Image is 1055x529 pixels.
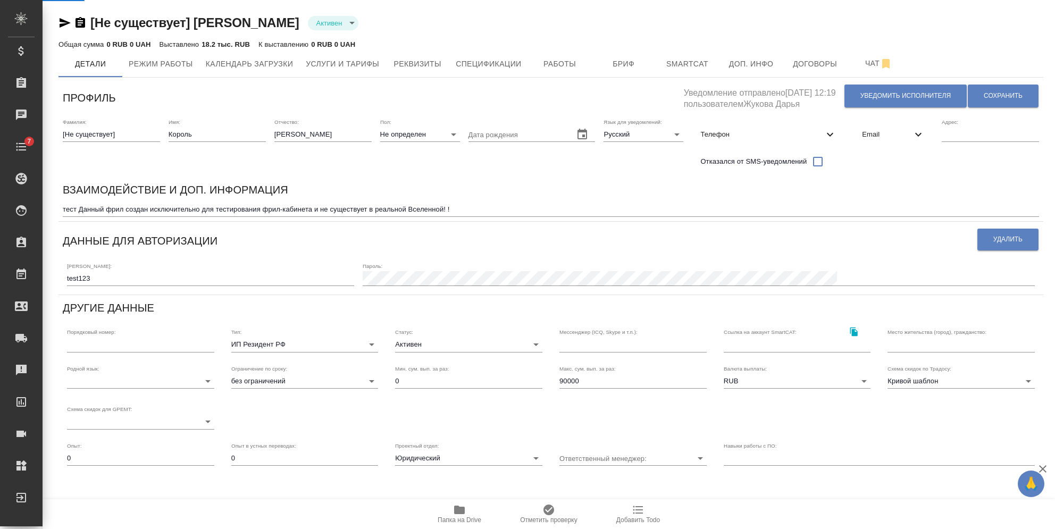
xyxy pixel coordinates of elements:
[700,129,824,140] span: Телефон
[790,57,841,71] span: Договоры
[853,123,933,146] div: Email
[684,82,844,110] h5: Уведомление отправлено [DATE] 12:19 пользователем Жукова Дарья
[106,40,129,48] p: 0 RUB
[67,263,112,268] label: [PERSON_NAME]:
[67,366,99,371] label: Родной язык:
[3,133,40,160] a: 7
[616,516,660,524] span: Добавить Todo
[308,16,358,30] div: Активен
[160,40,202,48] p: Выставлено
[231,330,241,335] label: Тип:
[202,40,250,48] p: 18.2 тыс. RUB
[415,499,504,529] button: Папка на Drive
[604,127,683,142] div: Русский
[231,366,287,371] label: Ограничение по сроку:
[724,330,797,335] label: Ссылка на аккаунт SmartCAT:
[726,57,777,71] span: Доп. инфо
[169,119,180,124] label: Имя:
[334,40,356,48] p: 0 UAH
[604,119,662,124] label: Язык для уведомлений:
[844,85,967,107] button: Уведомить исполнителя
[231,443,296,448] label: Опыт в устных переводах:
[129,57,193,71] span: Режим работы
[363,263,382,268] label: Пароль:
[65,57,116,71] span: Детали
[63,299,154,316] h6: Другие данные
[693,451,708,466] button: Open
[843,321,865,342] button: Скопировать ссылку
[306,57,379,71] span: Услуги и тарифы
[942,119,958,124] label: Адрес:
[880,57,892,70] svg: Отписаться
[58,40,106,48] p: Общая сумма
[1022,473,1040,495] span: 🙏
[311,40,334,48] p: 0 RUB
[130,40,151,48] p: 0 UAH
[977,229,1039,250] button: Удалить
[63,205,1039,213] textarea: тест Данный фрил создан исключительно для тестирования фрил-кабинета и не существует в реальной В...
[395,443,439,448] label: Проектный отдел:
[380,127,460,142] div: Не определен
[63,181,288,198] h6: Взаимодействие и доп. информация
[598,57,649,71] span: Бриф
[993,235,1023,244] span: Удалить
[559,366,616,371] label: Макс. сум. вып. за раз:
[520,516,577,524] span: Отметить проверку
[395,366,449,371] label: Мин. сум. вып. за раз:
[860,91,951,100] span: Уведомить исполнителя
[63,232,217,249] h6: Данные для авторизации
[559,330,638,335] label: Мессенджер (ICQ, Skype и т.п.):
[438,516,481,524] span: Папка на Drive
[968,85,1039,107] button: Сохранить
[67,407,132,412] label: Схема скидок для GPEMT:
[593,499,683,529] button: Добавить Todo
[63,119,87,124] label: Фамилия:
[534,57,585,71] span: Работы
[58,16,71,29] button: Скопировать ссылку для ЯМессенджера
[692,123,845,146] div: Телефон
[395,337,542,352] div: Активен
[662,57,713,71] span: Smartcat
[456,57,521,71] span: Спецификации
[1018,471,1044,497] button: 🙏
[90,15,299,30] a: [Не существует] [PERSON_NAME]
[231,337,379,352] div: ИП Резидент РФ
[700,156,807,167] span: Отказался от SMS-уведомлений
[887,374,1035,389] div: Кривой шаблон
[724,374,871,389] div: RUB
[984,91,1023,100] span: Сохранить
[887,366,951,371] label: Схема скидок по Традосу:
[313,19,346,28] button: Активен
[380,119,391,124] label: Пол:
[724,443,777,448] label: Навыки работы с ПО:
[529,451,543,466] button: Open
[274,119,299,124] label: Отчество:
[67,443,82,448] label: Опыт:
[504,499,593,529] button: Отметить проверку
[74,16,87,29] button: Скопировать ссылку
[63,89,116,106] h6: Профиль
[21,136,37,147] span: 7
[724,366,767,371] label: Валюта выплаты:
[862,129,912,140] span: Email
[392,57,443,71] span: Реквизиты
[887,330,986,335] label: Место жительства (город), гражданство:
[231,374,379,389] div: без ограничений
[206,57,294,71] span: Календарь загрузки
[258,40,311,48] p: К выставлению
[853,57,905,70] span: Чат
[395,330,413,335] label: Статус:
[67,330,115,335] label: Порядковый номер:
